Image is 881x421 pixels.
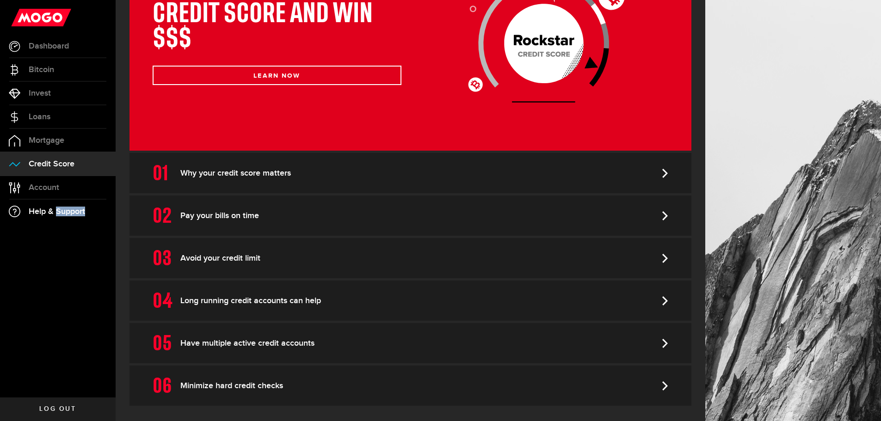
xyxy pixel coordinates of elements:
a: Why your credit score matters [129,153,691,193]
span: Loans [29,113,50,121]
a: Minimize hard credit checks [129,366,691,406]
span: Mortgage [29,136,64,145]
button: LEARN NOW [153,66,401,85]
a: Long running credit accounts can help [129,281,691,321]
span: Bitcoin [29,66,54,74]
span: Dashboard [29,42,69,50]
a: Pay your bills on time [129,195,691,236]
span: Invest [29,89,51,98]
a: Avoid your credit limit [129,238,691,278]
a: Have multiple active credit accounts [129,323,691,363]
span: Credit Score [29,160,74,168]
span: Log out [39,406,76,412]
span: Account [29,183,59,192]
span: Help & Support [29,207,85,216]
